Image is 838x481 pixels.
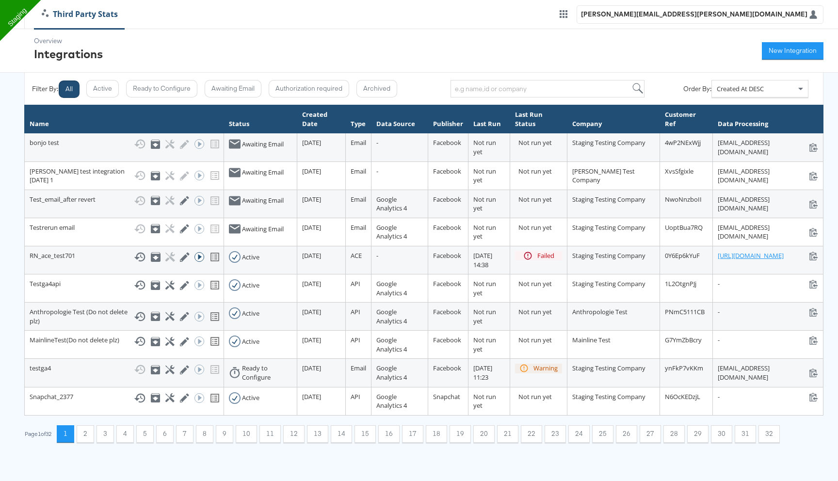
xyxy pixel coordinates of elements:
span: Email [351,223,366,232]
th: Last Run Status [510,105,567,133]
div: Not run yet [518,167,562,176]
div: Ready to Configure [242,364,292,382]
button: New Integration [762,42,823,60]
span: PNmC5111CB [665,307,705,316]
span: Facebook [433,336,461,344]
a: [URL][DOMAIN_NAME] [718,251,784,260]
button: 12 [283,425,305,443]
span: Email [351,167,366,176]
th: Customer Ref [660,105,712,133]
button: 15 [355,425,376,443]
span: Google Analytics 4 [376,195,407,213]
th: Data Processing [712,105,823,133]
span: [DATE] [302,364,321,372]
span: Facebook [433,195,461,204]
div: [EMAIL_ADDRESS][DOMAIN_NAME] [718,167,818,185]
button: 31 [735,425,756,443]
span: Facebook [433,167,461,176]
span: API [351,336,360,344]
span: [DATE] [302,195,321,204]
button: 3 [97,425,114,443]
span: ynFkP7vKKm [665,364,703,372]
div: RN_ace_test701 [30,251,219,263]
div: Active [242,309,259,318]
span: Google Analytics 4 [376,279,407,297]
span: API [351,307,360,316]
span: Google Analytics 4 [376,307,407,325]
div: Filter By: [32,84,58,94]
div: Awaiting Email [242,196,284,205]
button: 13 [307,425,328,443]
span: Created At DESC [717,84,764,93]
button: 4 [116,425,134,443]
button: 28 [663,425,685,443]
span: Google Analytics 4 [376,364,407,382]
div: bonjo test [30,138,219,150]
div: Failed [537,251,554,260]
div: Anthropologie Test (Do not delete plz) [30,307,219,325]
span: Staging Testing Company [572,279,645,288]
button: 1 [57,425,74,443]
div: Active [242,393,259,402]
span: XvsSfgixle [665,167,693,176]
span: Google Analytics 4 [376,392,407,410]
span: Not run yet [473,336,496,353]
button: 11 [259,425,281,443]
th: Name [25,105,224,133]
div: Integrations [34,46,103,62]
a: Third Party Stats [34,9,125,20]
th: Company [567,105,660,133]
svg: View missing tracking codes [209,336,221,347]
span: Facebook [433,223,461,232]
span: Staging Testing Company [572,251,645,260]
span: 1L2OtgnPJj [665,279,696,288]
span: Staging Testing Company [572,392,645,401]
span: Staging Testing Company [572,364,645,372]
div: MainlineTest(Do not delete plz) [30,336,219,347]
button: 9 [216,425,233,443]
span: Not run yet [473,223,496,241]
span: Facebook [433,138,461,147]
button: 16 [378,425,400,443]
button: 8 [196,425,213,443]
span: API [351,392,360,401]
span: Google Analytics 4 [376,223,407,241]
span: [DATE] 14:38 [473,251,492,269]
button: Ready to Configure [126,80,197,97]
span: Staging Testing Company [572,223,645,232]
span: Email [351,195,366,204]
button: All [59,80,80,98]
span: [DATE] 11:23 [473,364,492,382]
div: [PERSON_NAME][EMAIL_ADDRESS][PERSON_NAME][DOMAIN_NAME] [581,10,807,19]
span: Snapchat [433,392,460,401]
span: Not run yet [473,195,496,213]
span: Facebook [433,364,461,372]
span: Not run yet [473,279,496,297]
span: Not run yet [473,138,496,156]
div: [PERSON_NAME] test integration [DATE] 1 [30,167,219,185]
span: - [376,167,378,176]
button: 20 [473,425,495,443]
span: API [351,279,360,288]
div: Not run yet [518,279,562,289]
div: Not run yet [518,336,562,345]
span: Anthropologie Test [572,307,628,316]
svg: View missing tracking codes [209,311,221,322]
button: Archived [356,80,397,97]
span: [DATE] [302,279,321,288]
button: 18 [426,425,447,443]
button: 5 [136,425,154,443]
div: Not run yet [518,392,562,401]
div: Warning [533,364,558,373]
span: [DATE] [302,336,321,344]
div: Not run yet [518,138,562,147]
button: 32 [758,425,780,443]
button: 21 [497,425,518,443]
span: [DATE] [302,138,321,147]
th: Data Source [371,105,428,133]
button: 22 [521,425,542,443]
span: NwoNnzboII [665,195,702,204]
button: Active [86,80,119,97]
button: Authorization required [269,80,349,97]
span: ACE [351,251,362,260]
